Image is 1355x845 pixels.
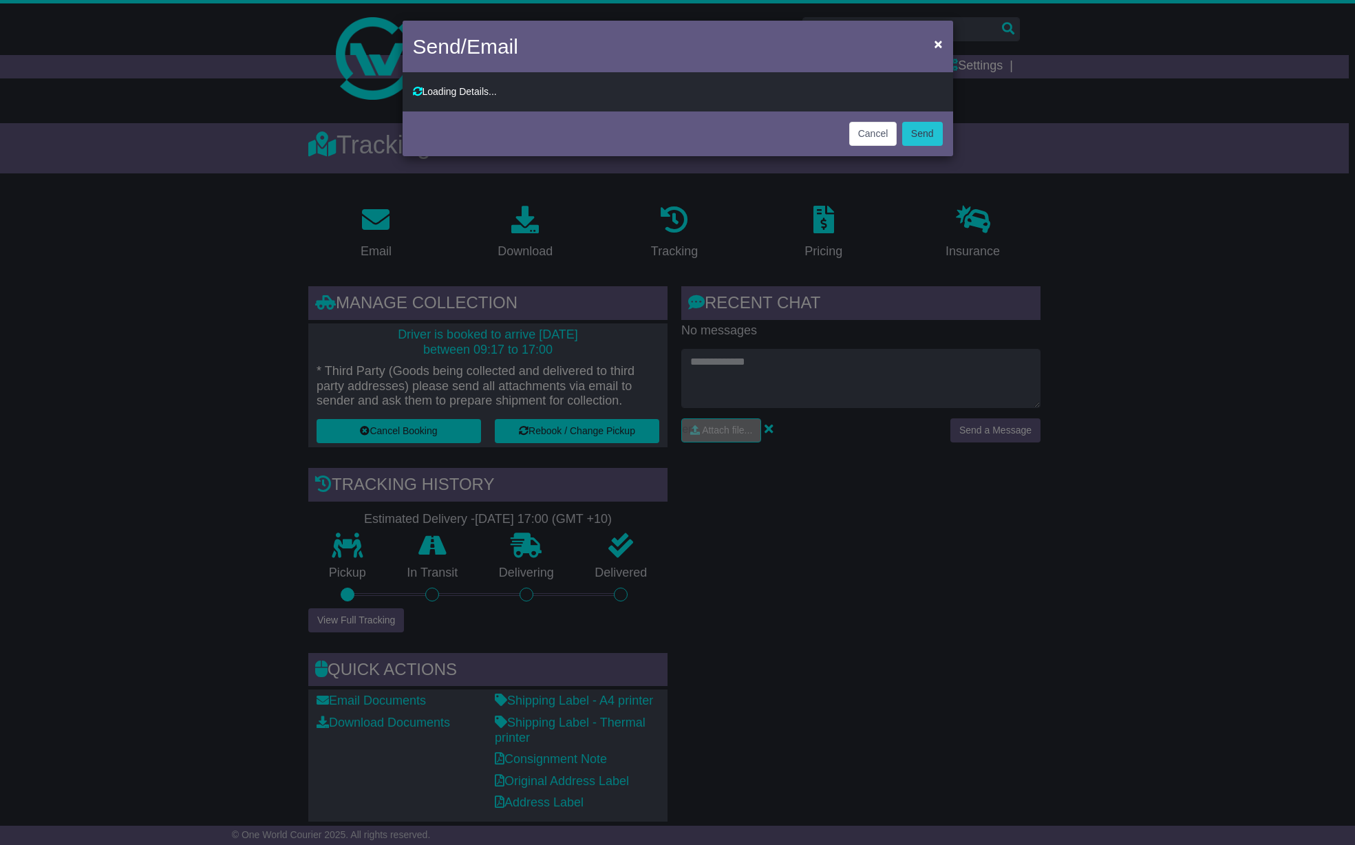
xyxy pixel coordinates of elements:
[413,86,943,98] div: Loading Details...
[413,31,518,62] h4: Send/Email
[934,36,942,52] span: ×
[849,122,897,146] button: Cancel
[902,122,943,146] button: Send
[927,30,949,58] button: Close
